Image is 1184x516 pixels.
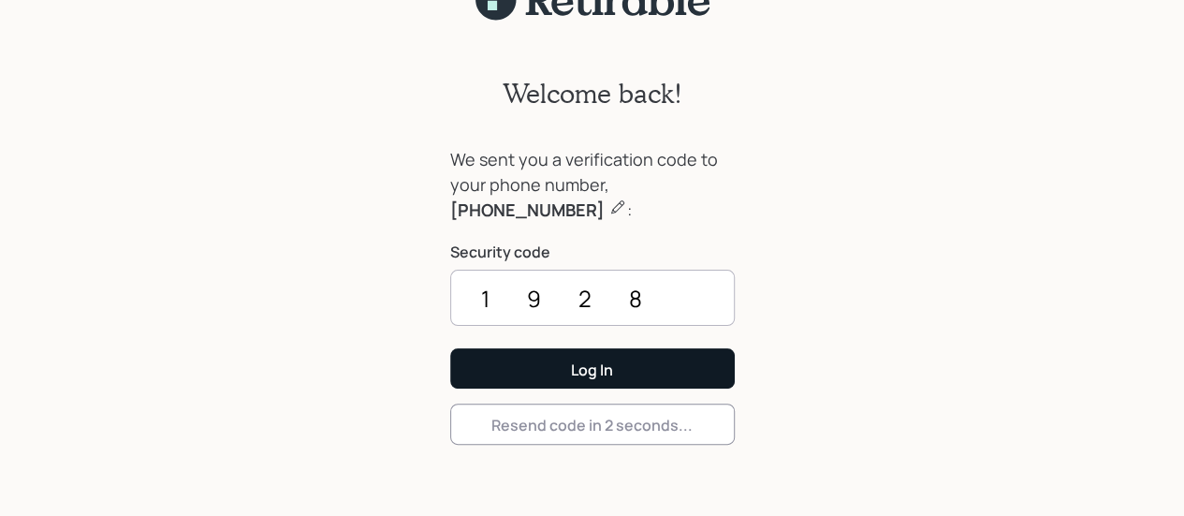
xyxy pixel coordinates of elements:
[450,147,735,223] div: We sent you a verification code to your phone number, :
[571,360,613,380] div: Log In
[450,404,735,444] button: Resend code in 2 seconds...
[491,415,693,435] div: Resend code in 2 seconds...
[450,199,605,221] b: [PHONE_NUMBER]
[450,270,735,326] input: ••••
[450,348,735,389] button: Log In
[503,78,682,110] h2: Welcome back!
[450,242,735,262] label: Security code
